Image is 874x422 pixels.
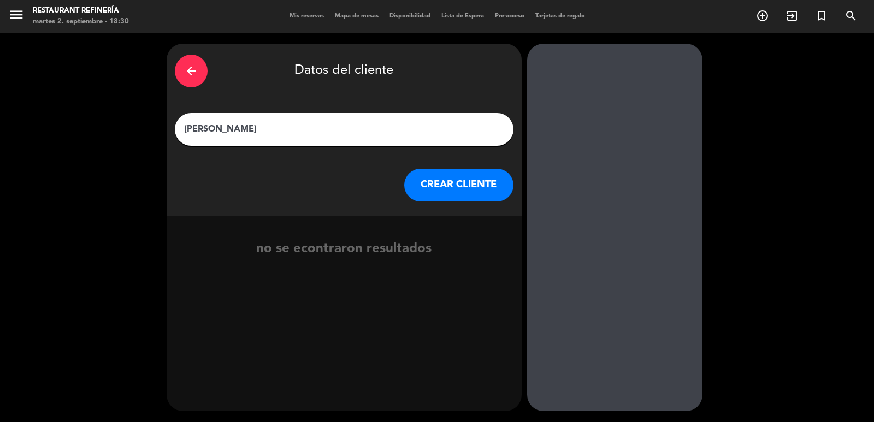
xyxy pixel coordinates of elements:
[185,64,198,78] i: arrow_back
[845,9,858,22] i: search
[489,13,530,19] span: Pre-acceso
[329,13,384,19] span: Mapa de mesas
[167,239,522,260] div: no se econtraron resultados
[786,9,799,22] i: exit_to_app
[175,52,513,90] div: Datos del cliente
[8,7,25,27] button: menu
[8,7,25,23] i: menu
[436,13,489,19] span: Lista de Espera
[756,9,769,22] i: add_circle_outline
[404,169,513,201] button: CREAR CLIENTE
[33,16,129,27] div: martes 2. septiembre - 18:30
[815,9,828,22] i: turned_in_not
[33,5,129,16] div: Restaurant Refinería
[384,13,436,19] span: Disponibilidad
[284,13,329,19] span: Mis reservas
[530,13,590,19] span: Tarjetas de regalo
[183,122,505,137] input: Escriba nombre, correo electrónico o número de teléfono...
